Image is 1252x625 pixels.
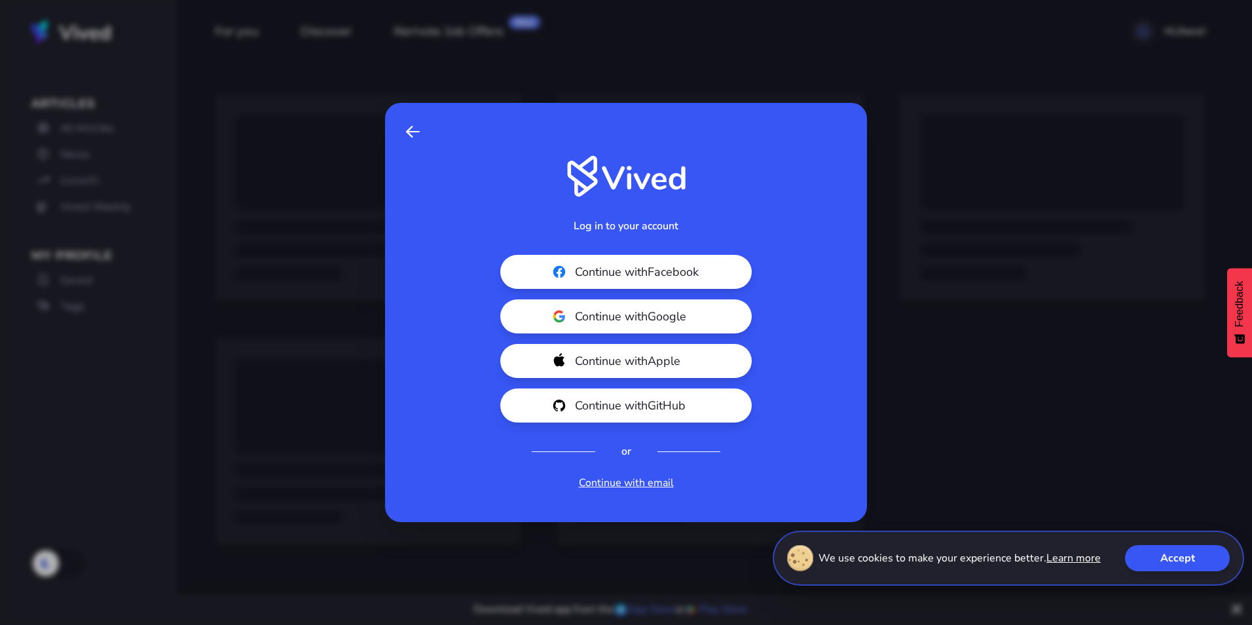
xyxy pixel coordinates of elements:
div: We use cookies to make your experience better. [773,531,1244,586]
button: Feedback - Show survey [1227,268,1252,357]
div: or [621,444,631,459]
button: Continue withGoogle [500,299,752,333]
a: Learn more [1046,550,1101,566]
span: Feedback [1234,281,1245,327]
span: Continue with Facebook [575,263,722,281]
button: Continue withApple [500,344,752,378]
button: Continue withFacebook [500,255,752,289]
h2: Log in to your account [574,218,678,234]
span: Continue with Google [575,307,722,326]
span: Continue with Apple [575,352,722,370]
button: Continue withGitHub [500,388,752,423]
button: Accept [1125,545,1230,571]
a: Continue with email [579,475,674,491]
img: Vived [567,155,686,197]
span: Continue with GitHub [575,396,722,415]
